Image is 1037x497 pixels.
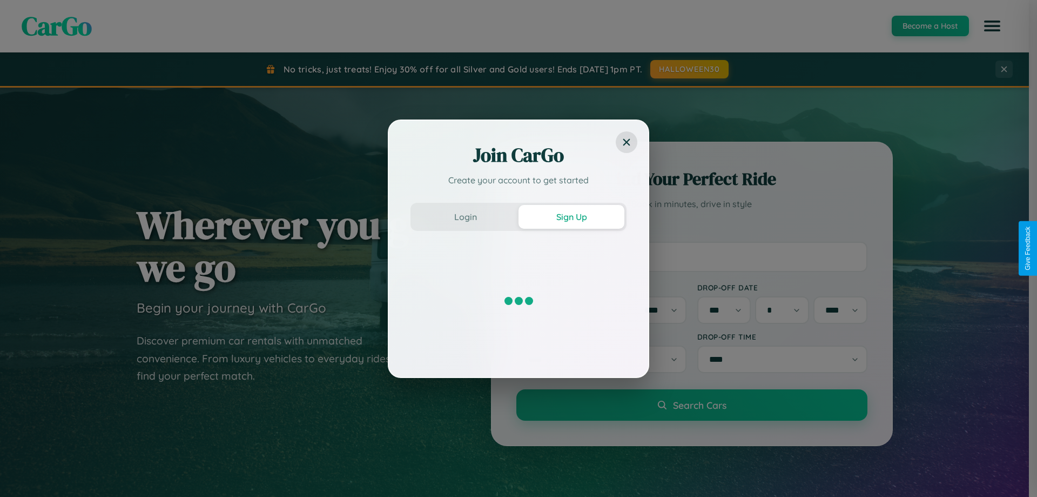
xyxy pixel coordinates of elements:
p: Create your account to get started [410,174,627,187]
iframe: Intercom live chat [11,460,37,486]
div: Give Feedback [1024,227,1032,270]
h2: Join CarGo [410,142,627,168]
button: Sign Up [518,205,624,229]
button: Login [413,205,518,229]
